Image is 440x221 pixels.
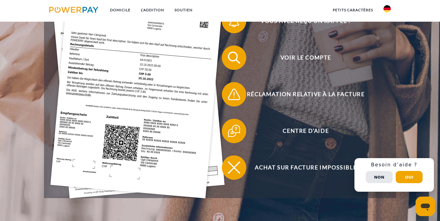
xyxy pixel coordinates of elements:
[226,87,242,102] img: qb_warning.svg
[358,162,430,168] h3: Besoin d’aide ?
[222,9,381,33] button: Vous avez reçu un rappel ?
[231,82,381,107] span: Réclamation relative à la facture
[169,5,198,16] a: SOUTIEN
[49,7,98,13] img: logo-powerpay.svg
[354,158,434,192] div: Aide rapide
[396,171,423,183] button: Oui
[222,45,381,70] button: Voir le compte
[383,5,391,13] img: En
[105,5,136,16] a: Domicile
[231,45,381,70] span: Voir le compte
[222,82,381,107] button: Réclamation relative à la facture
[136,5,169,16] a: L’ADDITION
[231,119,381,143] span: Centre d’aide
[226,123,242,139] img: qb_help.svg
[222,119,381,143] button: Centre d’aide
[222,155,381,180] button: Achat sur facture impossible
[366,171,393,183] button: Non
[226,50,242,65] img: qb_search.svg
[416,197,435,216] iframe: Schaltfläche zum Öffnen des Messaging-Fensters
[328,5,378,16] a: Petits caractères
[226,160,242,175] img: qb_close.svg
[231,155,381,180] span: Achat sur facture impossible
